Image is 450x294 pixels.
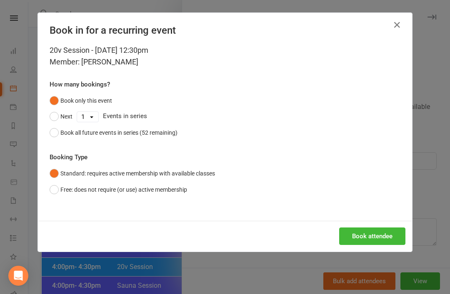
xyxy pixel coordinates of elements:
[50,166,215,181] button: Standard: requires active membership with available classes
[50,125,177,141] button: Book all future events in series (52 remaining)
[60,128,177,137] div: Book all future events in series (52 remaining)
[339,227,405,245] button: Book attendee
[50,93,112,109] button: Book only this event
[50,109,400,124] div: Events in series
[50,152,87,162] label: Booking Type
[50,79,110,89] label: How many bookings?
[50,25,400,36] h4: Book in for a recurring event
[50,44,400,68] div: 20v Session - [DATE] 12:30pm Member: [PERSON_NAME]
[8,266,28,286] div: Open Intercom Messenger
[50,109,72,124] button: Next
[390,18,404,32] button: Close
[50,182,187,198] button: Free: does not require (or use) active membership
